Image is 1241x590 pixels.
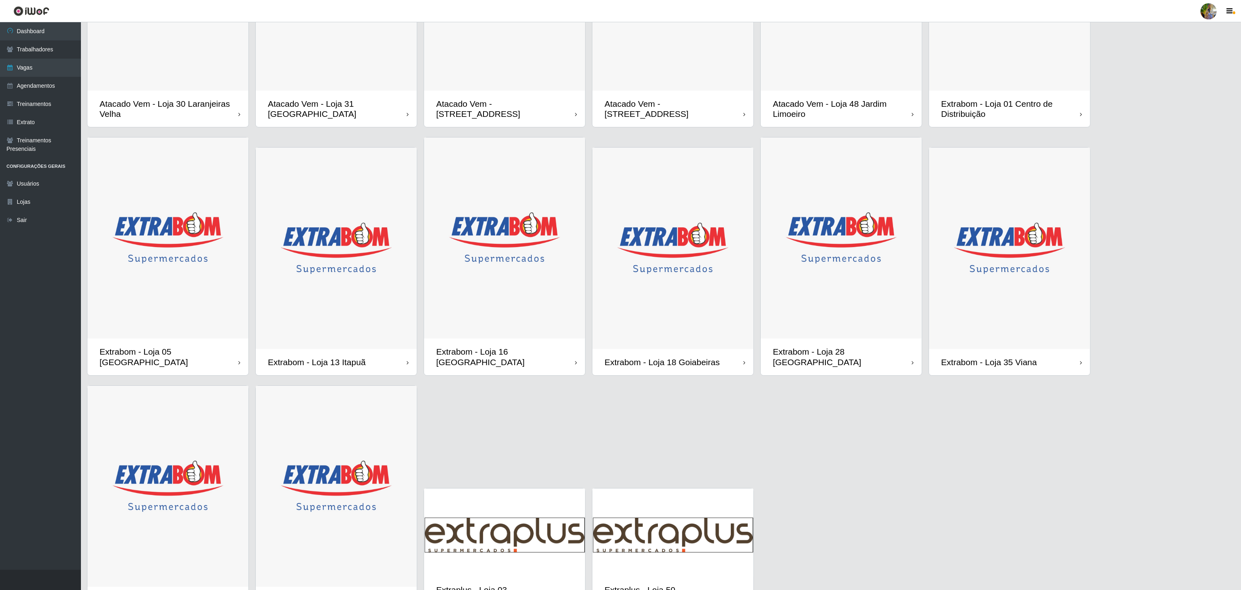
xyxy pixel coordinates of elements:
[87,137,248,339] img: cardImg
[592,488,753,577] img: cardImg
[87,137,248,375] a: Extrabom - Loja 05 [GEOGRAPHIC_DATA]
[13,6,49,16] img: CoreUI Logo
[424,488,585,577] img: cardImg
[268,99,407,119] div: Atacado Vem - Loja 31 [GEOGRAPHIC_DATA]
[773,347,912,367] div: Extrabom - Loja 28 [GEOGRAPHIC_DATA]
[929,148,1090,349] img: cardImg
[424,137,585,339] img: cardImg
[100,347,238,367] div: Extrabom - Loja 05 [GEOGRAPHIC_DATA]
[87,386,248,587] img: cardImg
[605,357,720,367] div: Extrabom - Loja 18 Goiabeiras
[592,148,753,375] a: Extrabom - Loja 18 Goiabeiras
[256,148,417,349] img: cardImg
[592,148,753,349] img: cardImg
[761,137,922,375] a: Extrabom - Loja 28 [GEOGRAPHIC_DATA]
[256,148,417,375] a: Extrabom - Loja 13 Itapuã
[941,357,1037,367] div: Extrabom - Loja 35 Viana
[941,99,1080,119] div: Extrabom - Loja 01 Centro de Distribuição
[256,386,417,587] img: cardImg
[436,99,575,119] div: Atacado Vem - [STREET_ADDRESS]
[424,137,585,375] a: Extrabom - Loja 16 [GEOGRAPHIC_DATA]
[100,99,238,119] div: Atacado Vem - Loja 30 Laranjeiras Velha
[929,148,1090,375] a: Extrabom - Loja 35 Viana
[268,357,366,367] div: Extrabom - Loja 13 Itapuã
[761,137,922,339] img: cardImg
[773,99,912,119] div: Atacado Vem - Loja 48 Jardim Limoeiro
[605,99,743,119] div: Atacado Vem - [STREET_ADDRESS]
[436,347,575,367] div: Extrabom - Loja 16 [GEOGRAPHIC_DATA]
